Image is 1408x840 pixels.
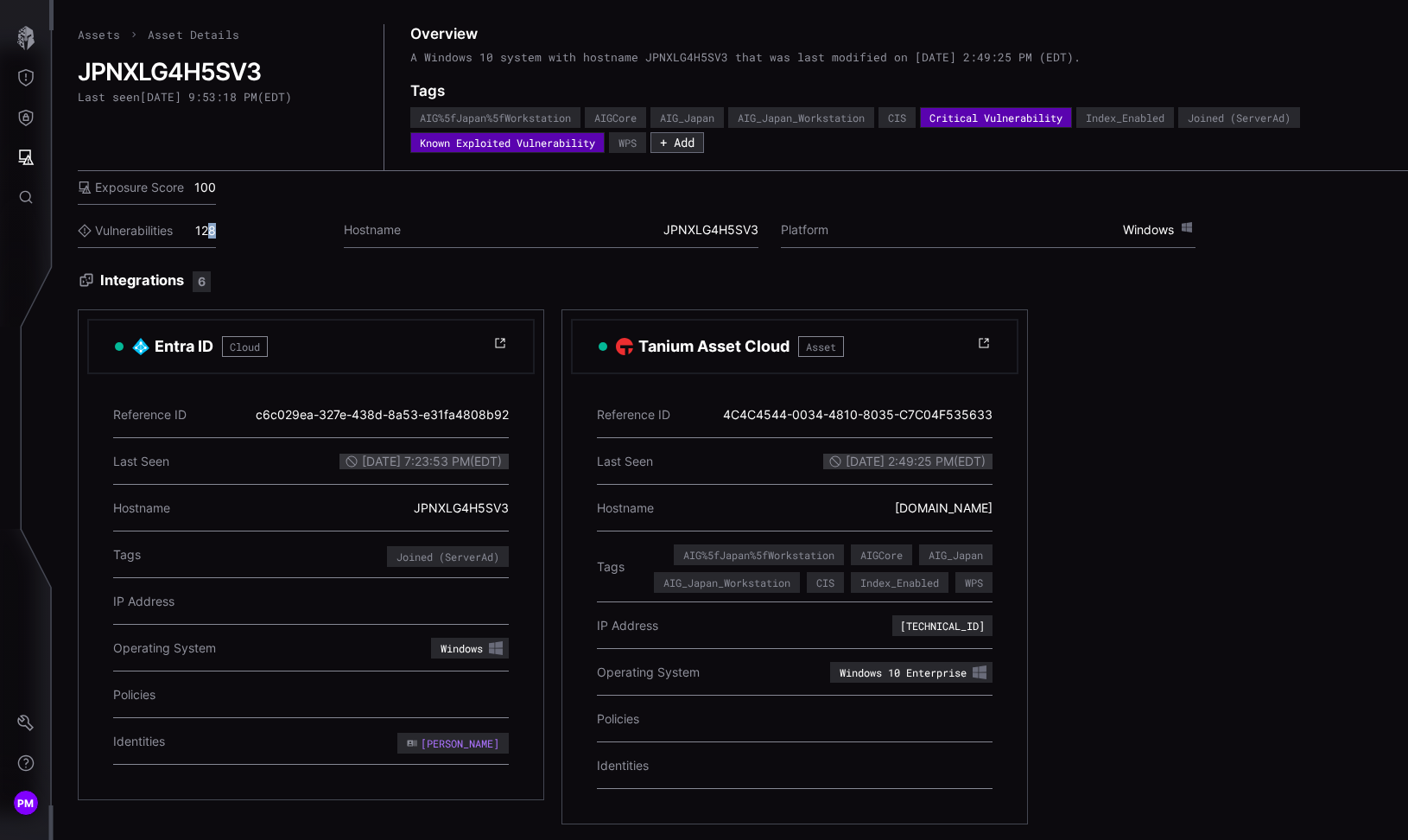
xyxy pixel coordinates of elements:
[339,454,509,469] span: [DATE] 7:23:53 PM ( EDT )
[738,112,865,123] div: AIG_Japan_Workstation
[616,338,633,355] img: Tanium Asset
[597,454,653,469] span: Last Seen
[396,551,499,562] div: Joined (ServerAd)
[650,132,704,153] button: + Add
[860,577,939,588] div: Index_Enabled
[78,57,359,86] h2: JPNXLG4H5SV3
[113,687,155,703] span: Policies
[965,577,983,588] div: WPS
[594,112,637,123] div: AIGCore
[663,222,758,238] span: JPNXLG4H5SV3
[148,27,239,42] span: Asset Details
[597,711,639,727] span: Policies
[420,137,595,148] div: Known Exploited Vulnerability
[344,222,401,238] label: Hostname
[723,398,993,431] div: 4C4C4544-0034-4810-8035-C7C04F535633
[660,112,714,123] div: AIG_Japan
[113,407,187,423] span: Reference ID
[1188,112,1291,123] div: Joined (ServerAd)
[618,137,637,148] div: WPS
[860,550,903,560] div: AIGCore
[823,454,993,469] span: [DATE] 2:49:25 PM ( EDT )
[420,112,571,123] div: AIG%5fJapan%5fWorkstation
[113,734,165,749] span: Identities
[441,641,506,655] div: Windows
[840,665,990,679] div: Windows 10 Enterprise
[78,24,239,45] nav: breadcrumb
[113,594,174,609] span: IP Address
[78,27,120,42] a: Assets
[597,665,700,680] span: Operating System
[407,738,499,748] div: [PERSON_NAME]
[929,550,983,560] div: AIG_Japan
[113,500,170,516] span: Hostname
[414,492,509,525] div: JPNXLG4H5SV3
[397,733,509,754] a: [PERSON_NAME]
[929,112,1062,123] div: Critical Vulnerability
[78,171,216,205] div: 100
[597,559,625,575] span: Tags
[113,547,141,563] span: Tags
[78,90,292,104] div: Last seen [DATE] 9:53:18 PM ( EDT )
[597,500,654,516] span: Hostname
[1086,112,1164,123] div: Index_Enabled
[78,214,216,248] div: 128
[597,407,670,423] span: Reference ID
[1123,222,1196,238] span: Windows
[683,550,834,560] div: AIG%5fJapan%5fWorkstation
[113,454,169,469] span: Last Seen
[781,222,828,238] label: Platform
[597,758,649,773] span: Identities
[798,336,844,357] span: Asset
[78,223,173,239] label: Vulnerabilities
[256,398,509,431] div: c6c029ea-327e-438d-8a53-e31fa4808b92
[193,271,211,292] div: 6
[1,783,51,823] button: PM
[113,640,216,656] span: Operating System
[78,180,184,195] label: Exposure Score
[888,112,906,123] div: CIS
[78,271,1408,292] h3: Integrations
[597,618,658,633] span: IP Address
[155,336,213,357] h3: Entra ID
[132,338,149,355] img: Azure AD
[663,577,790,588] div: AIG_Japan_Workstation
[17,794,35,812] span: PM
[222,336,268,357] span: Cloud
[900,620,985,631] div: [TECHNICAL_ID]
[895,492,993,525] div: [DOMAIN_NAME]
[638,336,790,357] h3: Tanium Asset Cloud
[816,577,834,588] div: CIS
